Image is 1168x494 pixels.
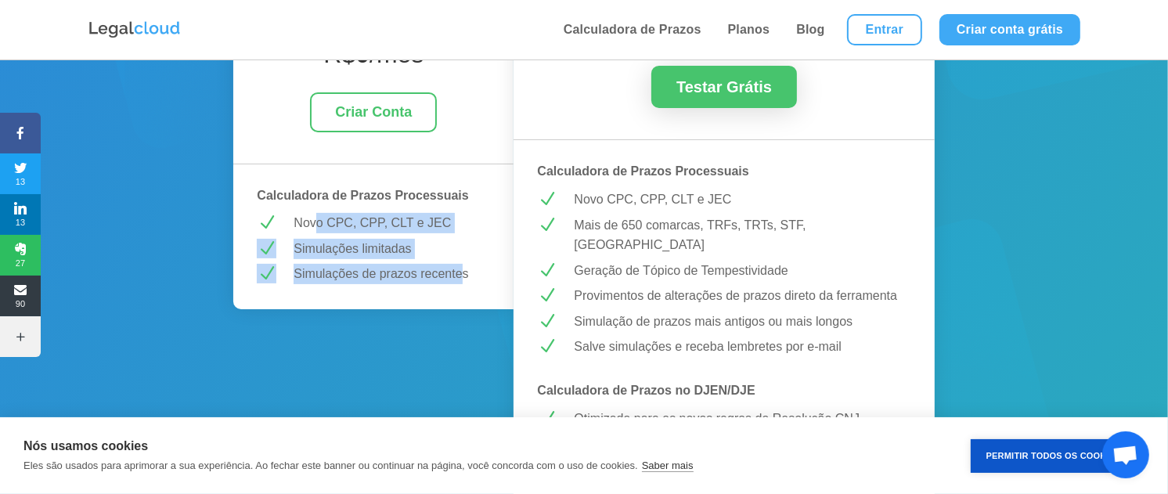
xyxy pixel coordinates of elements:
p: Otimizada para as novas regras da Resolução CNJ 455/2022 [574,409,910,449]
span: N [537,261,557,280]
span: N [537,189,557,209]
span: N [257,213,276,233]
strong: Nós usamos cookies [23,439,148,453]
span: N [257,264,276,283]
strong: Calculadora de Prazos Processuais [537,164,748,178]
a: Criar conta grátis [939,14,1080,45]
span: N [537,286,557,305]
p: Simulação de prazos mais antigos ou mais longos [574,312,910,332]
span: N [537,337,557,356]
strong: Calculadora de Prazos no DJEN/DJE [537,384,755,397]
span: N [537,312,557,331]
img: Logo da Legalcloud [88,20,182,40]
span: N [257,239,276,258]
a: Saber mais [642,460,694,472]
a: Entrar [847,14,922,45]
p: Geração de Tópico de Tempestividade [574,261,910,281]
p: Simulações limitadas [294,239,490,259]
p: Novo CPC, CPP, CLT e JEC [294,213,490,233]
p: Provimentos de alterações de prazos direto da ferramenta [574,286,910,306]
p: Eles são usados para aprimorar a sua experiência. Ao fechar este banner ou continuar na página, v... [23,460,638,471]
p: Novo CPC, CPP, CLT e JEC [574,189,910,210]
span: N [537,409,557,428]
a: Bate-papo aberto [1102,431,1149,478]
p: Simulações de prazos recentes [294,264,490,284]
a: Criar Conta [310,92,437,132]
p: Salve simulações e receba lembretes por e-mail [574,337,910,357]
strong: 0 [355,40,370,68]
span: N [537,215,557,235]
p: Mais de 650 comarcas, TRFs, TRTs, STF, [GEOGRAPHIC_DATA] [574,215,910,255]
strong: Calculadora de Prazos Processuais [257,189,468,202]
a: Testar Grátis [651,66,797,108]
button: Permitir Todos os Cookies [971,439,1137,473]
